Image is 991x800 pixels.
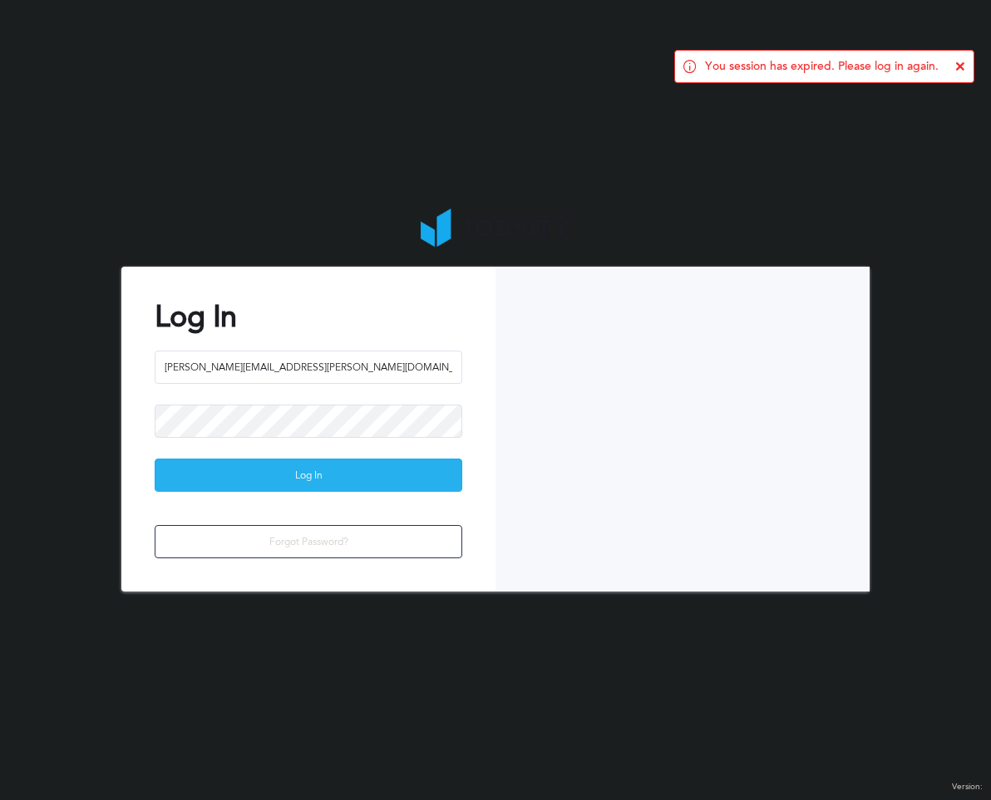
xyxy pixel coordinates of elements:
label: Version: [952,783,983,793]
button: Forgot Password? [155,525,462,558]
h2: Log In [155,300,462,334]
span: You session has expired. Please log in again. [705,60,939,73]
button: Log In [155,459,462,492]
div: Log In [155,459,461,493]
div: Forgot Password? [155,526,461,559]
input: Email [155,351,462,384]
